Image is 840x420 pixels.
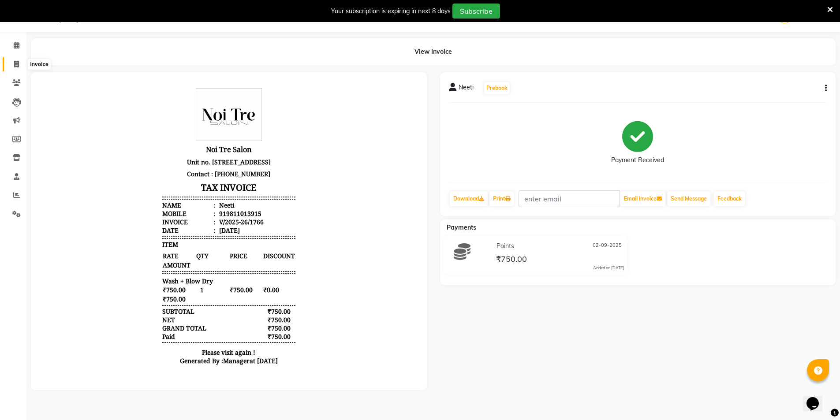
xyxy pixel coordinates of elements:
span: ₹750.00 [123,204,155,213]
div: Paid [123,251,135,260]
span: : [174,120,176,128]
span: ITEM [123,159,138,167]
button: Email Invoice [620,191,665,206]
span: Points [497,242,514,251]
div: ₹750.00 [223,226,256,234]
span: Payments [447,223,476,231]
div: Payment Received [611,156,664,165]
span: PRICE [190,170,222,179]
div: Your subscription is expiring in next 8 days [331,7,451,16]
div: Added on [DATE] [593,265,624,271]
a: Feedback [714,191,745,206]
span: RATE [123,170,155,179]
p: Please visit again ! [123,267,256,275]
div: Neeti [178,120,194,128]
a: Print [489,191,514,206]
span: Wash + Blow Dry [123,196,173,204]
input: enter email [519,190,620,207]
div: Invoice [123,137,176,145]
span: ₹750.00 [190,204,222,213]
p: Unit no. [STREET_ADDRESS] [123,75,256,87]
span: : [174,128,176,137]
span: QTY [156,170,189,179]
span: Neeti [459,83,474,95]
button: Send Message [667,191,710,206]
div: Generated By : at [DATE] [123,275,256,284]
div: ₹750.00 [223,251,256,260]
div: Mobile [123,128,176,137]
span: 02-09-2025 [593,242,622,251]
div: ₹750.00 [223,234,256,243]
div: [DATE] [178,145,200,153]
img: file_1693737722954.jpeg [156,7,222,60]
div: NET [123,234,135,243]
span: Manager [183,275,210,284]
h3: Noi Tre Salon [123,62,256,75]
span: DISCOUNT [223,170,256,179]
div: GRAND TOTAL [123,243,167,251]
button: Prebook [484,82,510,94]
button: Subscribe [452,4,500,19]
p: Contact : [PHONE_NUMBER] [123,87,256,99]
span: ₹750.00 [123,213,155,223]
div: V/2025-26/1766 [178,137,224,145]
span: 1 [156,204,189,213]
div: Name [123,120,176,128]
div: 919811013915 [178,128,222,137]
span: ₹750.00 [496,254,527,266]
div: Invoice [28,59,50,70]
div: Date [123,145,176,153]
span: : [174,145,176,153]
a: Download [450,191,488,206]
span: ₹0.00 [223,204,256,213]
div: ₹750.00 [223,243,256,251]
span: AMOUNT [123,179,155,189]
div: View Invoice [31,38,836,65]
iframe: chat widget [803,385,831,411]
h3: TAX INVOICE [123,99,256,114]
div: SUBTOTAL [123,226,155,234]
span: : [174,137,176,145]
